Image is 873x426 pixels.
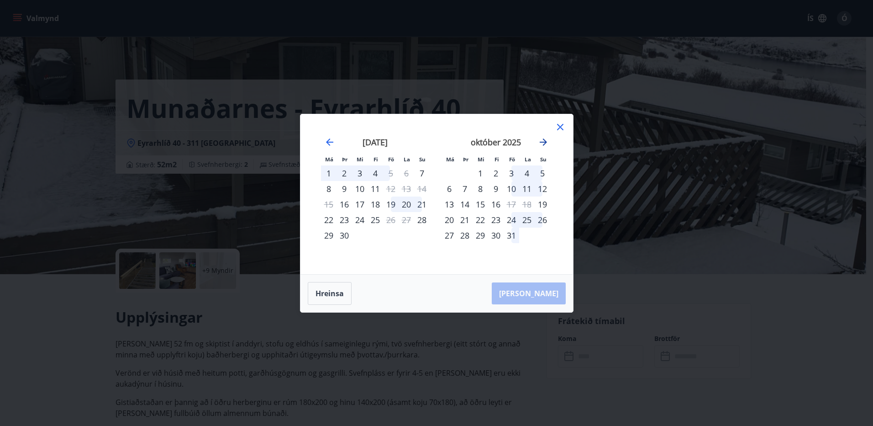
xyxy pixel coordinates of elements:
div: 26 [535,212,550,228]
small: Mi [357,156,363,163]
small: Su [419,156,426,163]
div: 29 [473,228,488,243]
small: Má [446,156,454,163]
small: Su [540,156,547,163]
td: Not available. föstudagur, 12. september 2025 [383,181,399,197]
td: Choose föstudagur, 19. september 2025 as your check-in date. It’s available. [383,197,399,212]
td: Choose laugardagur, 11. október 2025 as your check-in date. It’s available. [519,181,535,197]
div: 15 [473,197,488,212]
td: Not available. föstudagur, 17. október 2025 [504,197,519,212]
div: Aðeins útritun í boði [504,197,519,212]
div: 23 [488,212,504,228]
div: 16 [488,197,504,212]
div: 25 [368,212,383,228]
div: 28 [457,228,473,243]
div: 10 [352,181,368,197]
td: Choose þriðjudagur, 14. október 2025 as your check-in date. It’s available. [457,197,473,212]
td: Choose mánudagur, 1. september 2025 as your check-in date. It’s available. [321,165,337,181]
div: Move backward to switch to the previous month. [324,137,335,148]
div: 6 [442,181,457,197]
td: Choose miðvikudagur, 3. september 2025 as your check-in date. It’s available. [352,165,368,181]
td: Choose mánudagur, 27. október 2025 as your check-in date. It’s available. [442,228,457,243]
td: Choose fimmtudagur, 25. september 2025 as your check-in date. It’s available. [368,212,383,228]
div: Aðeins útritun í boði [383,212,399,228]
td: Choose miðvikudagur, 15. október 2025 as your check-in date. It’s available. [473,197,488,212]
small: La [404,156,410,163]
div: 30 [488,228,504,243]
td: Choose miðvikudagur, 1. október 2025 as your check-in date. It’s available. [473,165,488,181]
td: Choose sunnudagur, 5. október 2025 as your check-in date. It’s available. [535,165,550,181]
td: Not available. sunnudagur, 14. september 2025 [414,181,430,197]
div: 13 [442,197,457,212]
div: 1 [473,165,488,181]
div: Aðeins útritun í boði [383,181,399,197]
div: Aðeins innritun í boði [535,197,550,212]
td: Choose föstudagur, 31. október 2025 as your check-in date. It’s available. [504,228,519,243]
td: Choose miðvikudagur, 22. október 2025 as your check-in date. It’s available. [473,212,488,228]
div: Aðeins innritun í boði [337,197,352,212]
td: Choose þriðjudagur, 23. september 2025 as your check-in date. It’s available. [337,212,352,228]
td: Not available. laugardagur, 27. september 2025 [399,212,414,228]
td: Not available. laugardagur, 6. september 2025 [399,165,414,181]
td: Choose miðvikudagur, 8. október 2025 as your check-in date. It’s available. [473,181,488,197]
div: 11 [519,181,535,197]
div: Aðeins innritun í boði [414,165,430,181]
div: 17 [352,197,368,212]
div: 20 [442,212,457,228]
div: 23 [337,212,352,228]
td: Choose laugardagur, 25. október 2025 as your check-in date. It’s available. [519,212,535,228]
td: Choose fimmtudagur, 30. október 2025 as your check-in date. It’s available. [488,228,504,243]
div: 2 [337,165,352,181]
td: Choose miðvikudagur, 17. september 2025 as your check-in date. It’s available. [352,197,368,212]
td: Choose fimmtudagur, 23. október 2025 as your check-in date. It’s available. [488,212,504,228]
td: Choose sunnudagur, 12. október 2025 as your check-in date. It’s available. [535,181,550,197]
div: 9 [337,181,352,197]
div: Aðeins innritun í boði [414,212,430,228]
div: 5 [535,165,550,181]
td: Choose sunnudagur, 19. október 2025 as your check-in date. It’s available. [535,197,550,212]
td: Choose fimmtudagur, 4. september 2025 as your check-in date. It’s available. [368,165,383,181]
td: Choose laugardagur, 4. október 2025 as your check-in date. It’s available. [519,165,535,181]
td: Choose þriðjudagur, 28. október 2025 as your check-in date. It’s available. [457,228,473,243]
div: 11 [368,181,383,197]
div: 29 [321,228,337,243]
div: 4 [368,165,383,181]
div: 7 [457,181,473,197]
div: 24 [352,212,368,228]
td: Choose fimmtudagur, 16. október 2025 as your check-in date. It’s available. [488,197,504,212]
small: Fö [388,156,394,163]
div: 10 [504,181,519,197]
div: 19 [383,197,399,212]
td: Choose miðvikudagur, 10. september 2025 as your check-in date. It’s available. [352,181,368,197]
td: Choose miðvikudagur, 29. október 2025 as your check-in date. It’s available. [473,228,488,243]
td: Not available. föstudagur, 5. september 2025 [383,165,399,181]
strong: [DATE] [363,137,388,148]
td: Choose mánudagur, 6. október 2025 as your check-in date. It’s available. [442,181,457,197]
td: Choose mánudagur, 29. september 2025 as your check-in date. It’s available. [321,228,337,243]
td: Choose mánudagur, 13. október 2025 as your check-in date. It’s available. [442,197,457,212]
td: Choose mánudagur, 22. september 2025 as your check-in date. It’s available. [321,212,337,228]
td: Choose mánudagur, 8. september 2025 as your check-in date. It’s available. [321,181,337,197]
td: Choose laugardagur, 20. september 2025 as your check-in date. It’s available. [399,197,414,212]
div: 12 [535,181,550,197]
div: 4 [519,165,535,181]
td: Choose föstudagur, 24. október 2025 as your check-in date. It’s available. [504,212,519,228]
td: Choose sunnudagur, 21. september 2025 as your check-in date. It’s available. [414,197,430,212]
small: Má [325,156,333,163]
small: Þr [342,156,347,163]
td: Choose þriðjudagur, 7. október 2025 as your check-in date. It’s available. [457,181,473,197]
div: 22 [321,212,337,228]
button: Hreinsa [308,282,352,305]
td: Choose fimmtudagur, 2. október 2025 as your check-in date. It’s available. [488,165,504,181]
td: Choose föstudagur, 3. október 2025 as your check-in date. It’s available. [504,165,519,181]
small: Fö [509,156,515,163]
div: 2 [488,165,504,181]
small: Þr [463,156,468,163]
div: Aðeins útritun í boði [383,165,399,181]
div: 1 [321,165,337,181]
div: Move forward to switch to the next month. [538,137,549,148]
div: 31 [504,228,519,243]
td: Not available. mánudagur, 15. september 2025 [321,197,337,212]
td: Choose þriðjudagur, 16. september 2025 as your check-in date. It’s available. [337,197,352,212]
td: Choose sunnudagur, 26. október 2025 as your check-in date. It’s available. [535,212,550,228]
